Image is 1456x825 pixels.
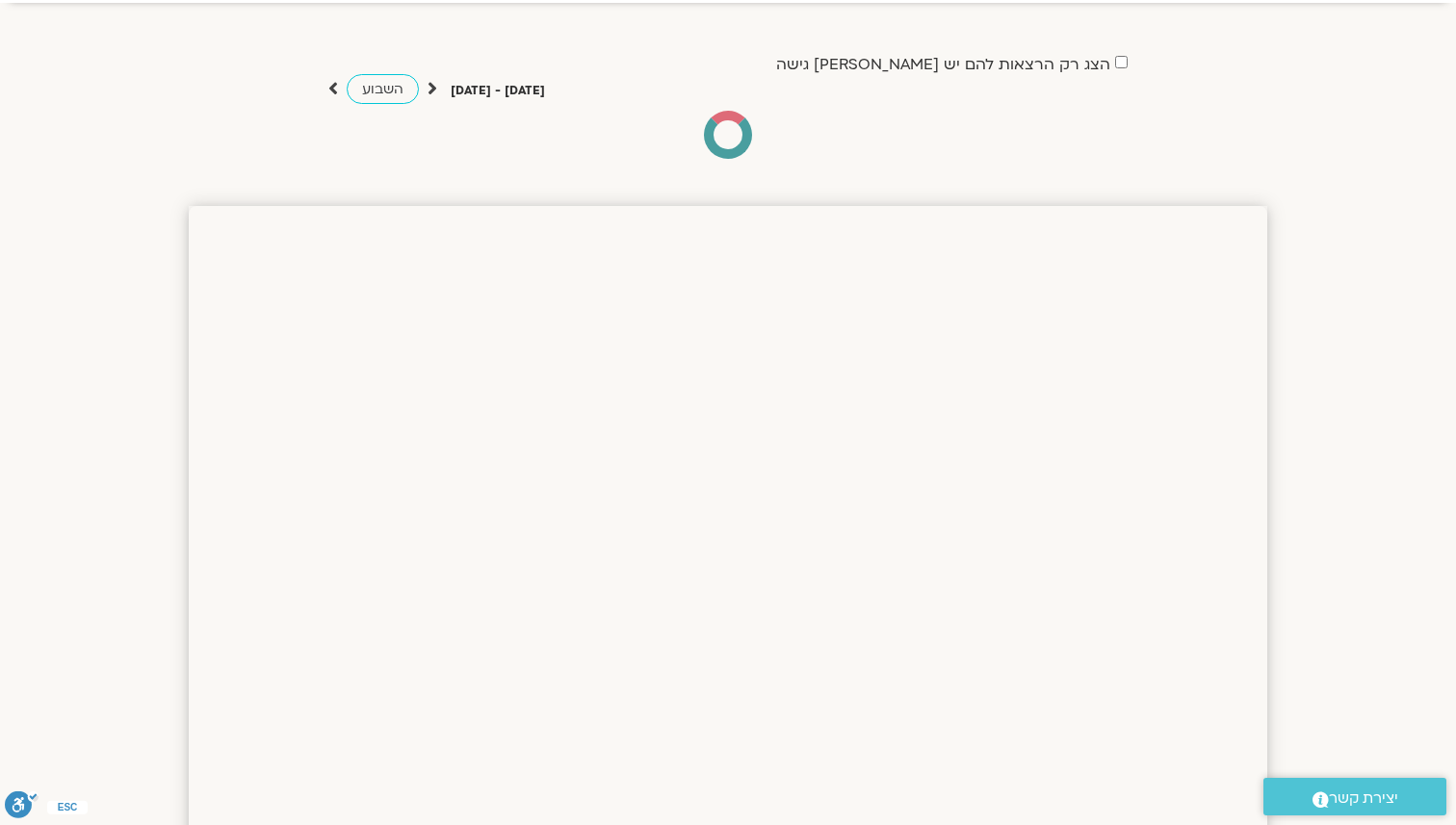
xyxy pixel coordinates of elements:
label: הצג רק הרצאות להם יש [PERSON_NAME] גישה [776,56,1110,73]
a: יצירת קשר [1263,778,1446,815]
span: השבוע [362,80,403,98]
p: [DATE] - [DATE] [451,81,545,101]
a: השבוע [347,74,419,104]
span: יצירת קשר [1329,786,1398,812]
